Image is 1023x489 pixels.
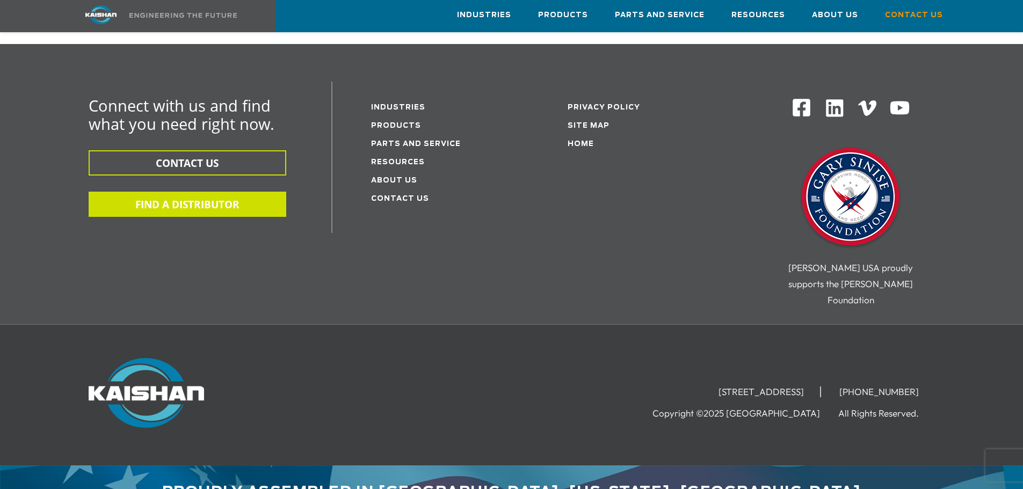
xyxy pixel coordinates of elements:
img: Linkedin [824,98,845,119]
img: kaishan logo [61,5,141,24]
a: Industries [371,104,425,111]
li: [PHONE_NUMBER] [823,386,935,397]
a: Resources [371,159,425,166]
img: Engineering the future [129,13,237,18]
span: Parts and Service [615,9,705,21]
img: Gary Sinise Foundation [797,144,904,252]
img: Kaishan [89,358,204,428]
span: Products [538,9,588,21]
a: Industries [457,1,511,30]
button: FIND A DISTRIBUTOR [89,192,286,217]
li: All Rights Reserved. [838,408,935,419]
span: Resources [731,9,785,21]
a: About Us [812,1,858,30]
span: Contact Us [885,9,943,21]
span: Industries [457,9,511,21]
button: CONTACT US [89,150,286,176]
a: About Us [371,177,417,184]
img: Youtube [889,98,910,119]
a: Contact Us [371,195,429,202]
span: [PERSON_NAME] USA proudly supports the [PERSON_NAME] Foundation [788,262,913,305]
span: Connect with us and find what you need right now. [89,95,274,134]
a: Parts and Service [615,1,705,30]
a: Resources [731,1,785,30]
a: Home [568,141,594,148]
a: Site Map [568,122,610,129]
img: Vimeo [858,100,876,116]
a: Products [538,1,588,30]
li: Copyright ©2025 [GEOGRAPHIC_DATA] [652,408,836,419]
a: Parts and service [371,141,461,148]
a: Privacy Policy [568,104,640,111]
img: Facebook [792,98,811,118]
li: [STREET_ADDRESS] [702,386,821,397]
span: About Us [812,9,858,21]
a: Products [371,122,421,129]
a: Contact Us [885,1,943,30]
